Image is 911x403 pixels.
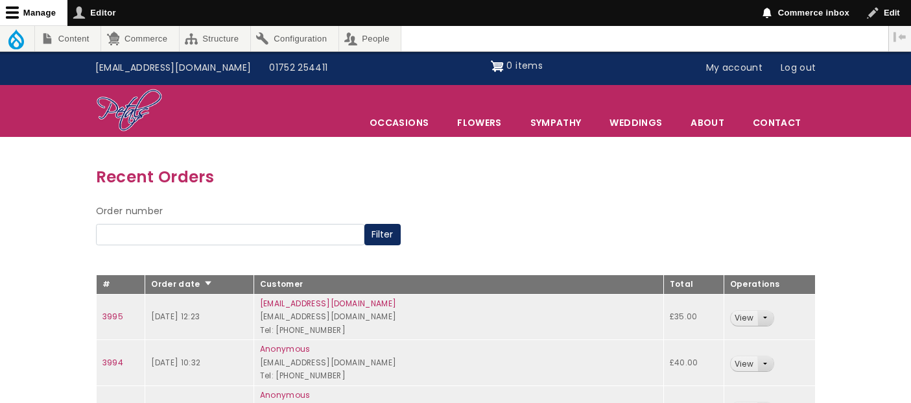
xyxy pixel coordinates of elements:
[772,56,825,80] a: Log out
[254,294,663,340] td: [EMAIL_ADDRESS][DOMAIN_NAME] Tel: [PHONE_NUMBER]
[677,109,738,136] a: About
[251,26,338,51] a: Configuration
[356,109,442,136] span: Occasions
[86,56,261,80] a: [EMAIL_ADDRESS][DOMAIN_NAME]
[151,357,200,368] time: [DATE] 10:32
[151,311,200,322] time: [DATE] 12:23
[697,56,772,80] a: My account
[731,311,757,326] a: View
[35,26,101,51] a: Content
[101,26,178,51] a: Commerce
[491,56,504,77] img: Shopping cart
[254,275,663,295] th: Customer
[506,59,542,72] span: 0 items
[260,343,311,354] a: Anonymous
[96,88,163,134] img: Home
[889,26,911,48] button: Vertical orientation
[151,278,213,289] a: Order date
[663,340,724,386] td: £40.00
[96,204,163,219] label: Order number
[663,294,724,340] td: £35.00
[364,224,401,246] button: Filter
[102,357,123,368] a: 3994
[663,275,724,295] th: Total
[96,275,145,295] th: #
[260,389,311,400] a: Anonymous
[731,356,757,371] a: View
[491,56,543,77] a: Shopping cart 0 items
[739,109,814,136] a: Contact
[96,164,816,189] h3: Recent Orders
[517,109,595,136] a: Sympathy
[724,275,815,295] th: Operations
[260,56,337,80] a: 01752 254411
[596,109,676,136] span: Weddings
[260,298,397,309] a: [EMAIL_ADDRESS][DOMAIN_NAME]
[180,26,250,51] a: Structure
[254,340,663,386] td: [EMAIL_ADDRESS][DOMAIN_NAME] Tel: [PHONE_NUMBER]
[339,26,401,51] a: People
[444,109,515,136] a: Flowers
[102,311,123,322] a: 3995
